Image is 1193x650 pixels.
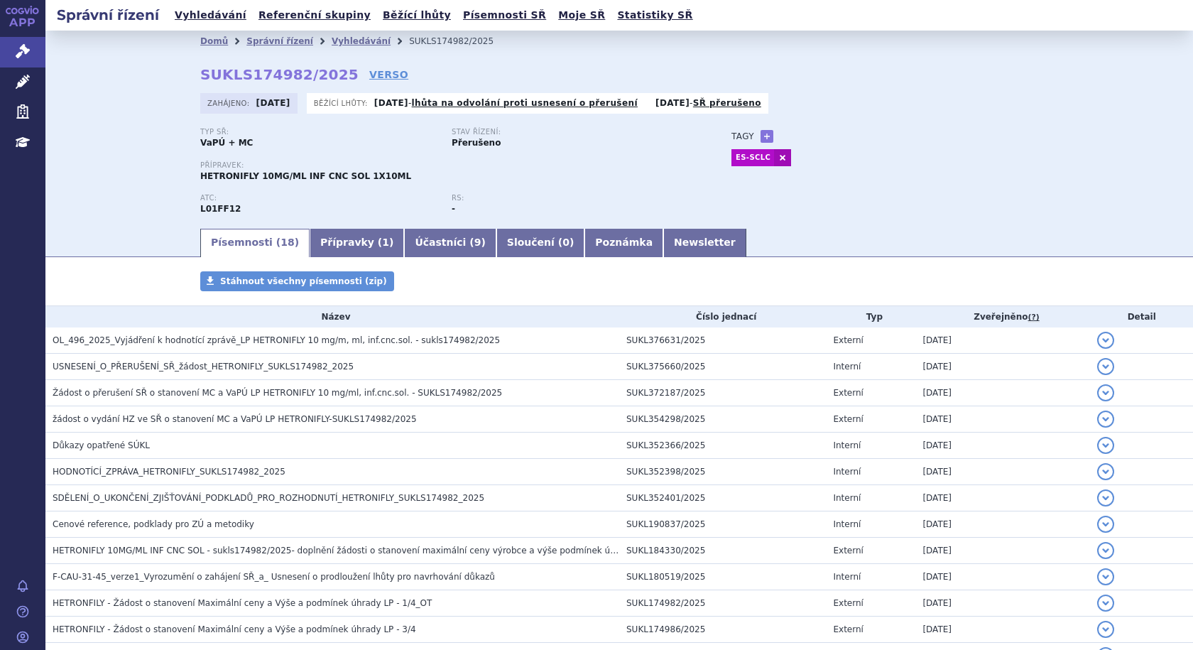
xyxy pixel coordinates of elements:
span: Externí [833,388,863,398]
span: HETRONIFLY 10MG/ML INF CNC SOL 1X10ML [200,171,411,181]
td: SUKL372187/2025 [619,380,826,406]
td: SUKL184330/2025 [619,538,826,564]
button: detail [1097,437,1114,454]
a: Přípravky (1) [310,229,404,257]
td: [DATE] [915,564,1090,590]
a: Newsletter [663,229,746,257]
span: SDĚLENÍ_O_UKONČENÍ_ZJIŠŤOVÁNÍ_PODKLADŮ_PRO_ROZHODNUTÍ_HETRONIFLY_SUKLS174982_2025 [53,493,484,503]
td: [DATE] [915,485,1090,511]
span: 1 [382,237,389,248]
td: [DATE] [915,433,1090,459]
td: SUKL174986/2025 [619,617,826,643]
span: Interní [833,362,861,372]
button: detail [1097,463,1114,480]
td: SUKL352401/2025 [619,485,826,511]
span: Běžící lhůty: [314,97,371,109]
span: HODNOTÍCÍ_ZPRÁVA_HETRONIFLY_SUKLS174982_2025 [53,467,285,477]
td: [DATE] [915,327,1090,354]
abbr: (?) [1028,313,1040,323]
strong: - [452,204,455,214]
th: Typ [826,306,915,327]
span: 9 [474,237,481,248]
a: Sloučení (0) [496,229,584,257]
h3: Tagy [731,128,754,145]
span: Interní [833,519,861,529]
span: Stáhnout všechny písemnosti (zip) [220,276,387,286]
p: ATC: [200,194,437,202]
span: Interní [833,467,861,477]
strong: VaPÚ + MC [200,138,253,148]
p: Typ SŘ: [200,128,437,136]
td: [DATE] [915,590,1090,617]
td: SUKL354298/2025 [619,406,826,433]
button: detail [1097,384,1114,401]
td: SUKL376631/2025 [619,327,826,354]
a: Vyhledávání [332,36,391,46]
button: detail [1097,595,1114,612]
a: lhůta na odvolání proti usnesení o přerušení [412,98,638,108]
a: Moje SŘ [554,6,609,25]
h2: Správní řízení [45,5,170,25]
td: [DATE] [915,511,1090,538]
td: SUKL190837/2025 [619,511,826,538]
td: [DATE] [915,406,1090,433]
span: HETRONFILY - Žádost o stanovení Maximální ceny a Výše a podmínek úhrady LP - 1/4_OT [53,598,432,608]
th: Zveřejněno [915,306,1090,327]
a: SŘ přerušeno [693,98,761,108]
span: HETRONIFLY 10MG/ML INF CNC SOL - sukls174982/2025- doplnění žádosti o stanovení maximální ceny vý... [53,546,635,556]
span: žádost o vydání HZ ve SŘ o stanovení MC a VaPÚ LP HETRONIFLY-SUKLS174982/2025 [53,414,417,424]
span: HETRONFILY - Žádost o stanovení Maximální ceny a Výše a podmínek úhrady LP - 3/4 [53,624,416,634]
a: ES-SCLC [731,149,774,166]
p: RS: [452,194,689,202]
span: Externí [833,598,863,608]
span: Žádost o přerušení SŘ o stanovení MC a VaPÚ LP HETRONIFLY 10 mg/ml, inf.cnc.sol. - SUKLS174982/2025 [53,388,502,398]
span: OL_496_2025_Vyjádření k hodnotící zprávě_LP HETRONIFLY 10 mg/m, ml, inf.cnc.sol. - sukls174982/2025 [53,335,500,345]
p: Přípravek: [200,161,703,170]
a: Písemnosti SŘ [459,6,550,25]
span: Externí [833,335,863,345]
span: Důkazy opatřené SÚKL [53,440,150,450]
p: - [655,97,761,109]
button: detail [1097,621,1114,638]
a: Domů [200,36,228,46]
strong: [DATE] [655,98,690,108]
span: Cenové reference, podklady pro ZÚ a metodiky [53,519,254,529]
span: Interní [833,572,861,582]
a: Poznámka [584,229,663,257]
button: detail [1097,332,1114,349]
span: Externí [833,624,863,634]
p: - [374,97,638,109]
strong: SUKLS174982/2025 [200,66,359,83]
button: detail [1097,358,1114,375]
td: SUKL352366/2025 [619,433,826,459]
button: detail [1097,516,1114,533]
button: detail [1097,568,1114,585]
p: Stav řízení: [452,128,689,136]
span: Externí [833,414,863,424]
a: Účastníci (9) [404,229,496,257]
span: F-CAU-31-45_verze1_Vyrozumění o zahájení SŘ_a_ Usnesení o prodloužení lhůty pro navrhování důkazů [53,572,495,582]
td: [DATE] [915,354,1090,380]
a: Stáhnout všechny písemnosti (zip) [200,271,394,291]
button: detail [1097,411,1114,428]
a: Statistiky SŘ [613,6,697,25]
strong: [DATE] [374,98,408,108]
button: detail [1097,542,1114,559]
strong: SERPLULIMAB [200,204,241,214]
a: Vyhledávání [170,6,251,25]
strong: [DATE] [256,98,290,108]
td: [DATE] [915,380,1090,406]
button: detail [1097,489,1114,507]
a: Správní řízení [246,36,313,46]
td: SUKL375660/2025 [619,354,826,380]
td: [DATE] [915,459,1090,485]
td: SUKL352398/2025 [619,459,826,485]
a: VERSO [369,67,408,82]
a: Písemnosti (18) [200,229,310,257]
li: SUKLS174982/2025 [409,31,512,52]
span: Interní [833,440,861,450]
a: + [761,130,773,143]
strong: Přerušeno [452,138,501,148]
td: SUKL180519/2025 [619,564,826,590]
a: Referenční skupiny [254,6,375,25]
